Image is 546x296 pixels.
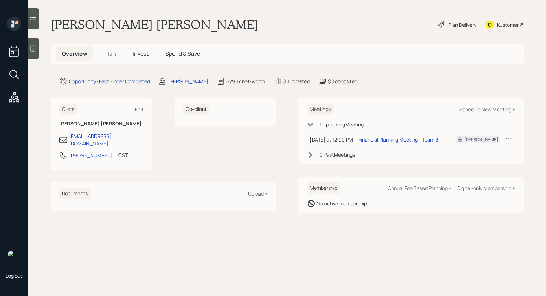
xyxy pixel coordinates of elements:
div: Opportunity · Fact Finder Completed [69,78,150,85]
div: Financial Planning Meeting - Team 3 [358,136,438,143]
div: Annual Fee Based Planning + [388,185,452,191]
h6: Membership [307,182,340,194]
span: Overview [62,50,87,58]
h6: Client [59,104,78,115]
h1: [PERSON_NAME] [PERSON_NAME] [51,17,258,32]
div: Upload + [248,190,268,197]
div: [PERSON_NAME] [168,78,208,85]
span: Plan [104,50,116,58]
div: $296k net-worth [226,78,265,85]
div: [DATE] at 12:00 PM [310,136,353,143]
div: Schedule New Meeting + [459,106,515,113]
div: [EMAIL_ADDRESS][DOMAIN_NAME] [69,132,144,147]
div: Digital-only Membership + [457,185,515,191]
div: No active membership [317,200,367,207]
div: Plan Delivery [448,21,476,28]
h6: [PERSON_NAME] [PERSON_NAME] [59,121,144,127]
h6: Co-client [183,104,210,115]
div: [PHONE_NUMBER] [69,152,113,159]
div: $0 deposited [328,78,357,85]
h6: Meetings [307,104,334,115]
div: Log out [6,272,22,279]
div: Kustomer [497,21,519,28]
div: Edit [135,106,144,113]
h6: Documents [59,188,91,199]
div: 1 Upcoming Meeting [320,121,364,128]
img: aleksandra-headshot.png [7,250,21,264]
span: Invest [133,50,149,58]
span: Spend & Save [165,50,200,58]
div: 0 Past Meeting s [320,151,355,158]
div: CST [118,151,128,159]
div: [PERSON_NAME] [464,137,498,143]
div: $0 invested [283,78,310,85]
